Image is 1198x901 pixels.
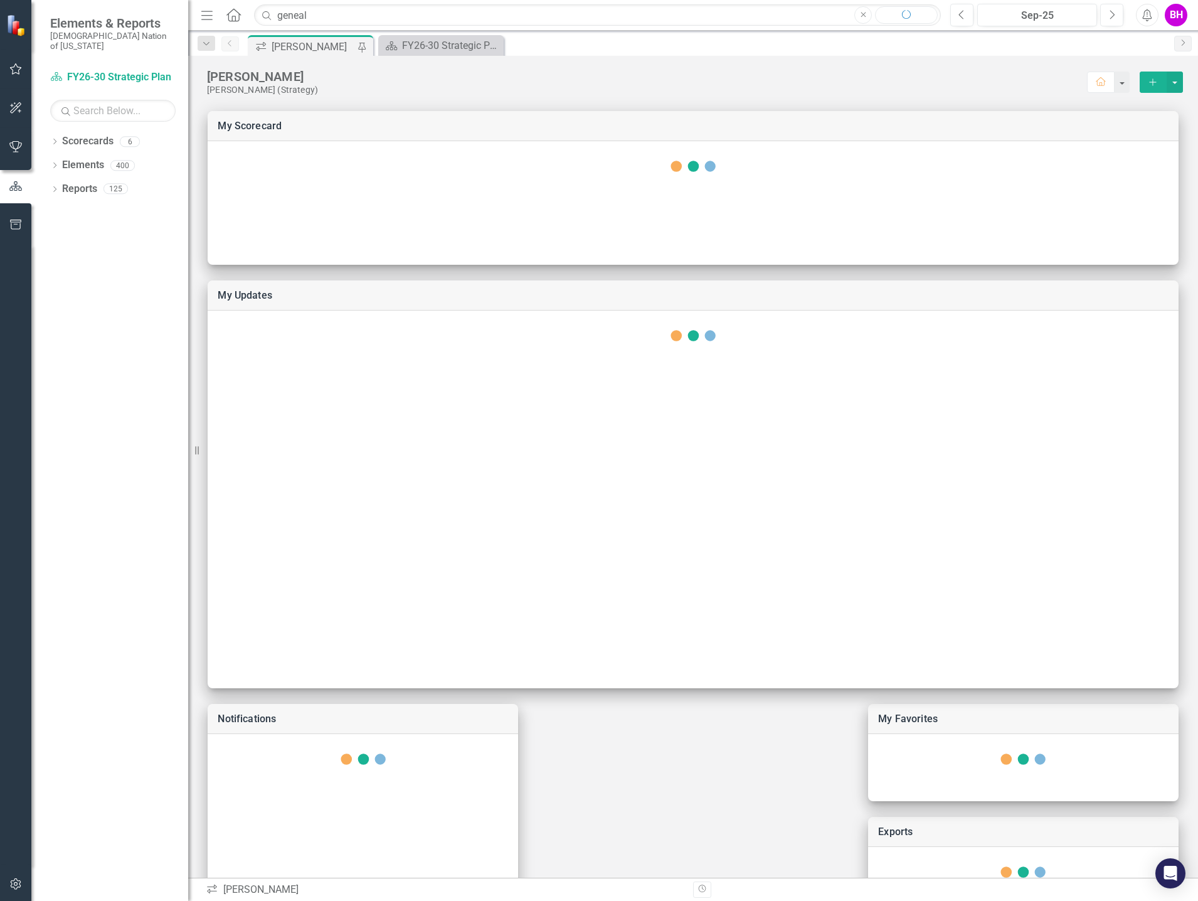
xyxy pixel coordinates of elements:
[120,136,140,147] div: 6
[1165,4,1187,26] button: BH
[207,85,1087,95] div: [PERSON_NAME] (Strategy)
[207,68,1087,85] div: [PERSON_NAME]
[218,713,276,725] a: Notifications
[1140,72,1183,93] div: split button
[62,182,97,196] a: Reports
[50,16,176,31] span: Elements & Reports
[977,4,1097,26] button: Sep-25
[254,4,941,26] input: Search ClearPoint...
[878,713,938,725] a: My Favorites
[6,14,28,36] img: ClearPoint Strategy
[110,160,135,171] div: 400
[1167,72,1183,93] button: select merge strategy
[982,8,1093,23] div: Sep-25
[272,39,354,55] div: [PERSON_NAME]
[62,158,104,173] a: Elements
[62,134,114,149] a: Scorecards
[1140,72,1167,93] button: select merge strategy
[206,883,684,897] div: [PERSON_NAME]
[878,826,913,838] a: Exports
[218,120,282,132] a: My Scorecard
[218,289,272,301] a: My Updates
[50,31,176,51] small: [DEMOGRAPHIC_DATA] Nation of [US_STATE]
[402,38,501,53] div: FY26-30 Strategic Plan
[103,184,128,195] div: 125
[1155,858,1185,888] div: Open Intercom Messenger
[50,100,176,122] input: Search Below...
[50,70,176,85] a: FY26-30 Strategic Plan
[381,38,501,53] a: FY26-30 Strategic Plan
